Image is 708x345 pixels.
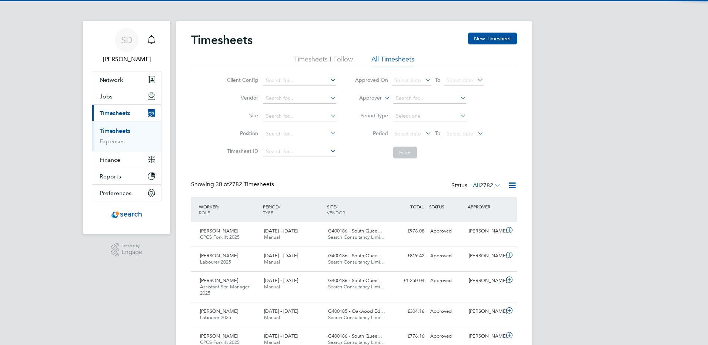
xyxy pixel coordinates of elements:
span: Manual [264,259,280,265]
div: SITE [325,200,389,219]
div: £819.42 [389,250,427,262]
span: Engage [121,249,142,255]
span: [DATE] - [DATE] [264,277,298,284]
img: searchconsultancy-logo-retina.png [111,209,142,221]
span: [DATE] - [DATE] [264,333,298,339]
span: Select date [394,77,421,84]
span: Labourer 2025 [200,314,231,321]
a: Timesheets [100,127,130,134]
nav: Main navigation [83,21,170,234]
span: / [279,204,280,210]
span: G400186 - South Quee… [328,277,382,284]
span: Search Consultancy Limi… [328,234,385,240]
button: Jobs [92,88,161,104]
label: Vendor [225,94,258,101]
a: Powered byEngage [111,243,143,257]
span: Network [100,76,123,83]
span: Timesheets [100,110,130,117]
div: [PERSON_NAME] [466,275,504,287]
div: £776.16 [389,330,427,342]
label: Period Type [355,112,388,119]
span: TOTAL [410,204,424,210]
div: PERIOD [261,200,325,219]
input: Search for... [263,93,336,104]
h2: Timesheets [191,33,253,47]
span: ROLE [199,210,210,215]
span: Select date [447,130,473,137]
a: Go to home page [92,209,161,221]
button: Filter [393,147,417,158]
label: Site [225,112,258,119]
a: SD[PERSON_NAME] [92,28,161,64]
span: VENDOR [327,210,345,215]
div: Showing [191,181,275,188]
span: [PERSON_NAME] [200,277,238,284]
span: Search Consultancy Limi… [328,259,385,265]
div: WORKER [197,200,261,219]
div: Approved [427,250,466,262]
div: Timesheets [92,121,161,151]
div: [PERSON_NAME] [466,305,504,318]
div: Approved [427,330,466,342]
span: CPCS Forklift 2025 [200,234,240,240]
label: Approved On [355,77,388,83]
span: [DATE] - [DATE] [264,228,298,234]
span: Jobs [100,93,113,100]
input: Search for... [263,111,336,121]
label: All [473,182,501,189]
label: Period [355,130,388,137]
input: Search for... [393,93,466,104]
span: G400185 - Oakwood Ed… [328,308,385,314]
span: Manual [264,234,280,240]
span: Search Consultancy Limi… [328,284,385,290]
span: G400186 - South Quee… [328,228,382,234]
span: Select date [447,77,473,84]
div: STATUS [427,200,466,213]
span: Select date [394,130,421,137]
div: Approved [427,305,466,318]
span: G400186 - South Quee… [328,252,382,259]
input: Search for... [263,147,336,157]
input: Search for... [263,76,336,86]
span: [PERSON_NAME] [200,228,238,234]
span: [DATE] - [DATE] [264,308,298,314]
div: APPROVER [466,200,504,213]
li: Timesheets I Follow [294,55,353,68]
span: Stephen Dowie [92,55,161,64]
span: [PERSON_NAME] [200,333,238,339]
span: To [433,128,442,138]
button: Reports [92,168,161,184]
span: Powered by [121,243,142,249]
a: Expenses [100,138,125,145]
label: Position [225,130,258,137]
span: [PERSON_NAME] [200,308,238,314]
span: Search Consultancy Limi… [328,314,385,321]
span: Finance [100,156,120,163]
div: Approved [427,225,466,237]
span: Labourer 2025 [200,259,231,265]
span: [DATE] - [DATE] [264,252,298,259]
span: Manual [264,284,280,290]
span: [PERSON_NAME] [200,252,238,259]
div: £304.16 [389,305,427,318]
input: Select one [393,111,466,121]
label: Client Config [225,77,258,83]
li: All Timesheets [371,55,414,68]
button: Preferences [92,185,161,201]
div: £976.08 [389,225,427,237]
button: Finance [92,151,161,168]
label: Approver [348,94,382,102]
div: [PERSON_NAME] [466,330,504,342]
label: Timesheet ID [225,148,258,154]
div: [PERSON_NAME] [466,225,504,237]
button: New Timesheet [468,33,517,44]
span: Manual [264,314,280,321]
div: [PERSON_NAME] [466,250,504,262]
div: Approved [427,275,466,287]
div: Status [451,181,502,191]
span: 2782 [480,182,493,189]
button: Network [92,71,161,88]
span: / [336,204,337,210]
span: Assistant Site Manager 2025 [200,284,249,296]
span: TYPE [263,210,273,215]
